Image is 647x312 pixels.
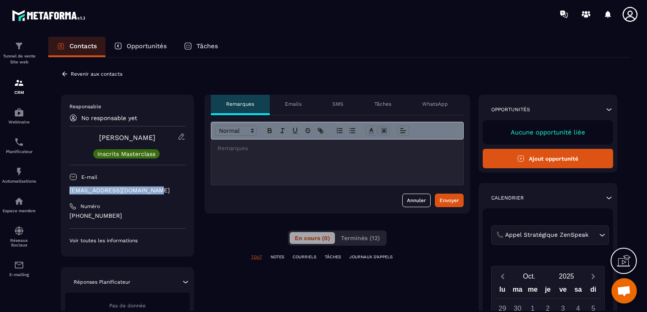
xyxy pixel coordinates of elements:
p: Opportunités [491,106,530,113]
a: automationsautomationsAutomatisations [2,160,36,190]
p: Numéro [80,203,100,210]
img: formation [14,41,24,51]
button: Previous month [495,271,511,282]
p: Réseaux Sociaux [2,238,36,247]
p: Responsable [69,103,185,110]
div: sa [570,284,586,298]
button: Envoyer [435,194,464,207]
p: Réponses Planificateur [74,279,130,285]
p: Tâches [196,42,218,50]
p: SMS [332,101,343,107]
p: Aucune opportunité liée [491,129,605,136]
div: ve [556,284,571,298]
button: Ajout opportunité [483,149,614,168]
p: Inscrits Masterclass [97,151,155,157]
p: JOURNAUX D'APPELS [349,254,393,260]
p: [PHONE_NUMBER] [69,212,185,220]
a: [PERSON_NAME] [99,134,155,142]
p: TÂCHES [325,254,341,260]
span: Pas de donnée [109,303,146,309]
p: Revenir aux contacts [71,71,122,77]
div: Search for option [491,225,609,245]
img: automations [14,167,24,177]
span: En cours (0) [295,235,330,241]
p: TOUT [251,254,262,260]
a: emailemailE-mailing [2,254,36,283]
button: En cours (0) [290,232,335,244]
p: Tâches [374,101,391,107]
div: lu [495,284,510,298]
div: Envoyer [440,196,459,205]
a: formationformationTunnel de vente Site web [2,35,36,71]
img: automations [14,196,24,206]
div: je [540,284,556,298]
button: Open years overlay [548,269,585,284]
button: Next month [585,271,601,282]
input: Search for option [591,230,597,240]
img: formation [14,78,24,88]
p: Automatisations [2,179,36,183]
p: No responsable yet [81,115,137,121]
a: formationformationCRM [2,71,36,101]
a: Tâches [175,37,227,57]
p: Tunnel de vente Site web [2,53,36,65]
button: Terminés (12) [336,232,385,244]
button: Open months overlay [511,269,548,284]
button: Annuler [402,194,431,207]
div: ma [510,284,525,298]
a: automationsautomationsEspace membre [2,190,36,219]
p: Emails [285,101,301,107]
p: Calendrier [491,194,524,201]
p: CRM [2,90,36,95]
p: Espace membre [2,208,36,213]
a: automationsautomationsWebinaire [2,101,36,131]
p: Planificateur [2,149,36,154]
a: schedulerschedulerPlanificateur [2,131,36,160]
p: Opportunités [127,42,167,50]
p: Remarques [226,101,254,107]
a: Opportunités [105,37,175,57]
p: E-mail [81,174,97,181]
span: 📞 Appel Stratégique ZenSpeak [495,230,591,240]
img: automations [14,107,24,118]
p: [EMAIL_ADDRESS][DOMAIN_NAME] [69,186,185,194]
p: WhatsApp [422,101,448,107]
div: me [525,284,540,298]
a: social-networksocial-networkRéseaux Sociaux [2,219,36,254]
p: COURRIELS [293,254,316,260]
div: Ouvrir le chat [611,278,637,304]
img: email [14,260,24,270]
span: Terminés (12) [341,235,380,241]
img: social-network [14,226,24,236]
p: E-mailing [2,272,36,277]
p: Webinaire [2,120,36,124]
p: NOTES [271,254,284,260]
p: Contacts [69,42,97,50]
a: Contacts [48,37,105,57]
p: Voir toutes les informations [69,237,185,244]
img: scheduler [14,137,24,147]
div: di [586,284,601,298]
img: logo [12,8,88,23]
